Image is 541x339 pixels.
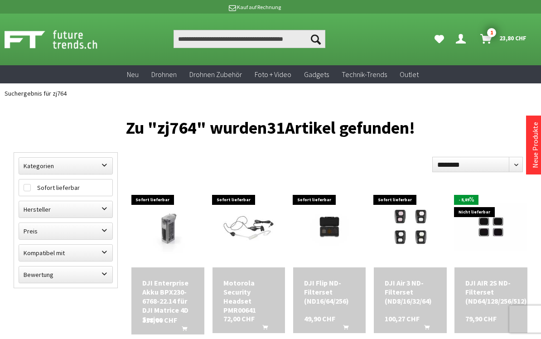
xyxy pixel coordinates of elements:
[454,203,527,251] img: DJI AIR 2S ND-Filterset (ND64/128/256/512)
[251,323,273,335] button: In den Warenkorb
[342,70,387,79] span: Technik-Trends
[5,89,67,97] span: Suchergebnis für zj764
[385,314,420,323] span: 100,27 CHF
[19,223,112,239] label: Preis
[127,70,139,79] span: Neu
[267,117,285,138] span: 31
[5,28,117,51] img: Shop Futuretrends - zur Startseite wechseln
[142,278,193,324] a: DJI Enterprise Akku BPX230-6768-22.14 für DJI Matrice 4D Series 318,00 CHF In den Warenkorb
[19,245,112,261] label: Kompatibel mit
[413,323,435,335] button: In den Warenkorb
[393,65,425,84] a: Outlet
[430,30,449,48] a: Meine Favoriten
[400,70,419,79] span: Outlet
[465,314,497,323] span: 79,90 CHF
[223,278,274,315] a: Motorola Security Headset PMR00641 72,00 CHF In den Warenkorb
[531,122,540,168] a: Neue Produkte
[499,31,527,45] span: 23,80 CHF
[487,28,496,37] span: 1
[223,314,255,323] span: 72,00 CHF
[465,278,516,305] div: DJI AIR 2S ND-Filterset (ND64/128/256/512)
[465,278,516,305] a: DJI AIR 2S ND-Filterset (ND64/128/256/512) 79,90 CHF
[385,278,435,305] a: DJI Air 3 ND-Filterset (ND8/16/32/64) 100,27 CHF In den Warenkorb
[298,65,335,84] a: Gadgets
[304,70,329,79] span: Gadgets
[171,324,193,336] button: In den Warenkorb
[145,65,183,84] a: Drohnen
[452,30,473,48] a: Dein Konto
[174,30,325,48] input: Produkt, Marke, Kategorie, EAN, Artikelnummer…
[142,315,177,324] span: 318,00 CHF
[223,278,274,315] div: Motorola Security Headset PMR00641
[332,323,354,335] button: In den Warenkorb
[142,278,193,324] div: DJI Enterprise Akku BPX230-6768-22.14 für DJI Matrice 4D Series
[14,121,527,134] h1: Zu "zj764" wurden Artikel gefunden!
[304,314,335,323] span: 49,90 CHF
[19,158,112,174] label: Kategorien
[385,278,435,305] div: DJI Air 3 ND-Filterset (ND8/16/32/64)
[151,70,177,79] span: Drohnen
[19,201,112,218] label: Hersteller
[213,199,285,254] img: Motorola Security Headset PMR00641
[293,199,366,254] img: DJI Flip ND-Filterset (ND16/64/256)
[374,203,446,251] img: DJI Air 3 ND-Filterset (ND8/16/32/64)
[131,199,204,254] img: DJI Enterprise Akku BPX230-6768-22.14 für DJI Matrice 4D Series
[248,65,298,84] a: Foto + Video
[121,65,145,84] a: Neu
[189,70,242,79] span: Drohnen Zubehör
[19,179,112,196] label: Sofort lieferbar
[335,65,393,84] a: Technik-Trends
[477,30,531,48] a: Warenkorb
[183,65,248,84] a: Drohnen Zubehör
[304,278,355,305] a: DJI Flip ND-Filterset (ND16/64/256) 49,90 CHF In den Warenkorb
[306,30,325,48] button: Suchen
[255,70,291,79] span: Foto + Video
[304,278,355,305] div: DJI Flip ND-Filterset (ND16/64/256)
[19,266,112,283] label: Bewertung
